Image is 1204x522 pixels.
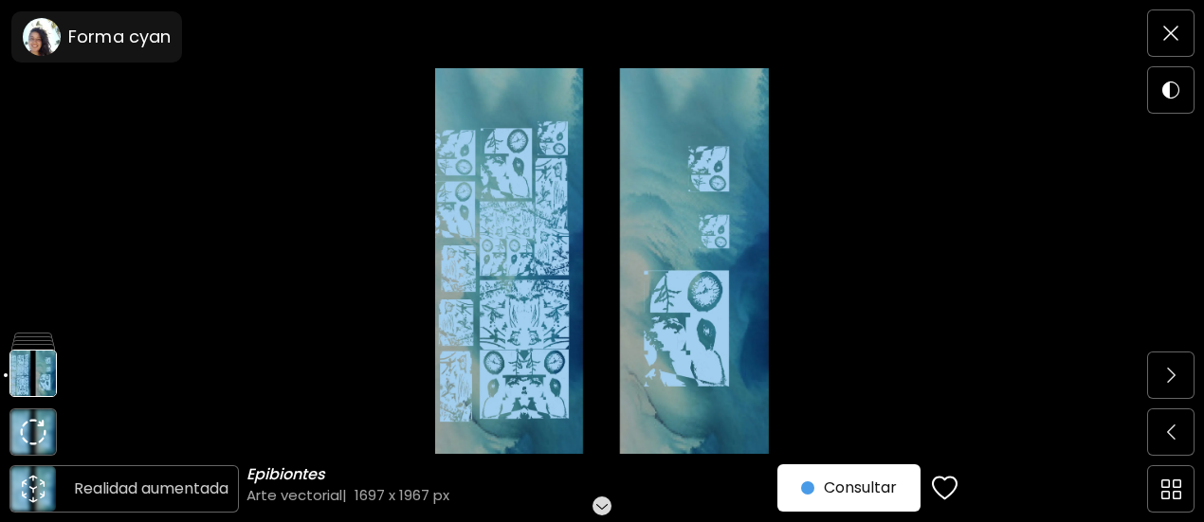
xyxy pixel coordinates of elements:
[801,477,897,499] span: Consultar
[68,26,171,48] h6: Forma cyan
[246,465,330,484] h6: Epibiontes
[74,477,228,501] h6: Realidad aumentada
[921,462,970,513] button: favorites
[18,474,48,504] div: animation
[932,474,958,502] img: favorites
[777,464,921,512] button: Consultar
[246,485,777,505] h4: Arte vectorial | 1697 x 1967 px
